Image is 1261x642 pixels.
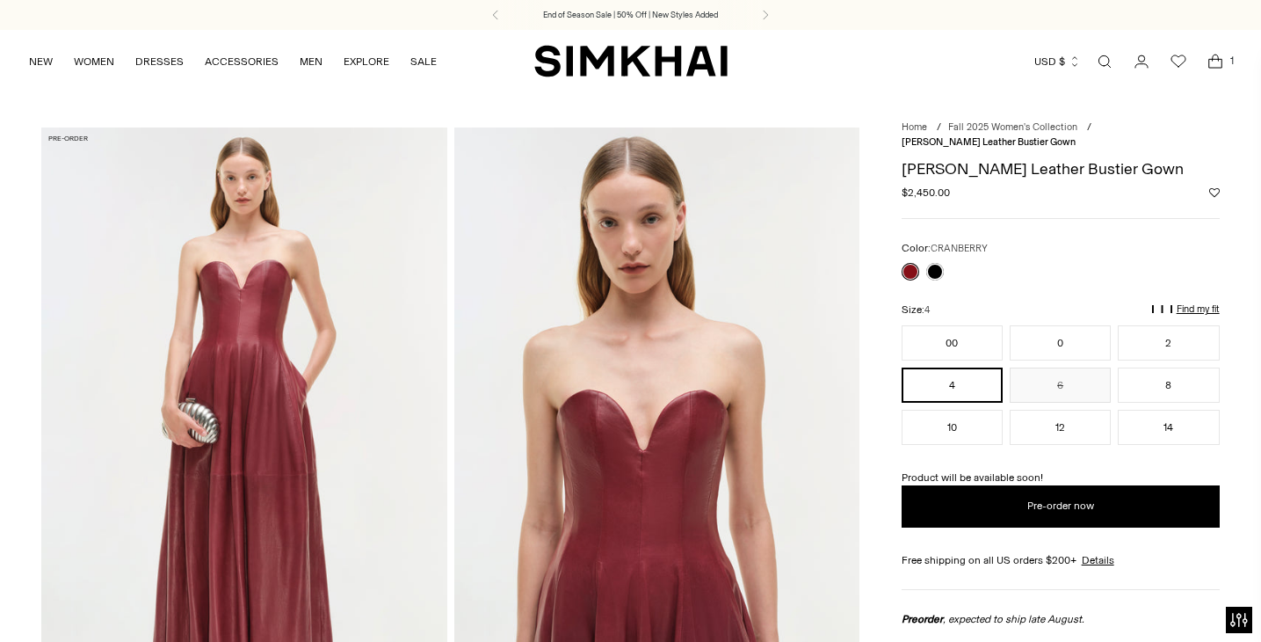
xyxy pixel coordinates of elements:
[1010,368,1111,403] button: 6
[135,42,184,81] a: DRESSES
[902,120,1220,150] nav: breadcrumbs
[902,240,988,257] label: Color:
[205,42,279,81] a: ACCESSORIES
[410,42,437,81] a: SALE
[29,42,53,81] a: NEW
[74,42,114,81] a: WOMEN
[902,136,1076,148] span: [PERSON_NAME] Leather Bustier Gown
[902,121,927,133] a: Home
[948,121,1077,133] a: Fall 2025 Women's Collection
[534,44,728,78] a: SIMKHAI
[902,185,950,201] span: $2,450.00
[1034,42,1081,81] button: USD $
[902,302,930,318] label: Size:
[1118,410,1219,445] button: 14
[1118,325,1219,361] button: 2
[14,575,177,628] iframe: Sign Up via Text for Offers
[902,325,1003,361] button: 00
[1209,187,1220,198] button: Add to Wishlist
[1161,44,1196,79] a: Wishlist
[902,470,1220,485] p: Product will be available soon!
[1173,559,1243,624] iframe: Gorgias live chat messenger
[543,9,718,21] a: End of Season Sale | 50% Off | New Styles Added
[924,304,930,316] span: 4
[1010,325,1111,361] button: 0
[1118,368,1219,403] button: 8
[931,243,988,254] span: CRANBERRY
[1010,410,1111,445] button: 12
[902,613,1084,625] em: , expected to ship late August.
[1087,44,1122,79] a: Open search modal
[937,120,941,135] div: /
[902,161,1220,177] h1: [PERSON_NAME] Leather Bustier Gown
[902,368,1003,403] button: 4
[1224,53,1240,69] span: 1
[902,485,1220,528] button: Add to Bag
[1198,44,1233,79] a: Open cart modal
[1082,552,1114,568] a: Details
[902,410,1003,445] button: 10
[344,42,389,81] a: EXPLORE
[1027,499,1094,514] span: Pre-order now
[300,42,322,81] a: MEN
[902,552,1220,568] div: Free shipping on all US orders $200+
[902,613,943,625] strong: Preorder
[1124,44,1159,79] a: Go to the account page
[1087,120,1091,135] div: /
